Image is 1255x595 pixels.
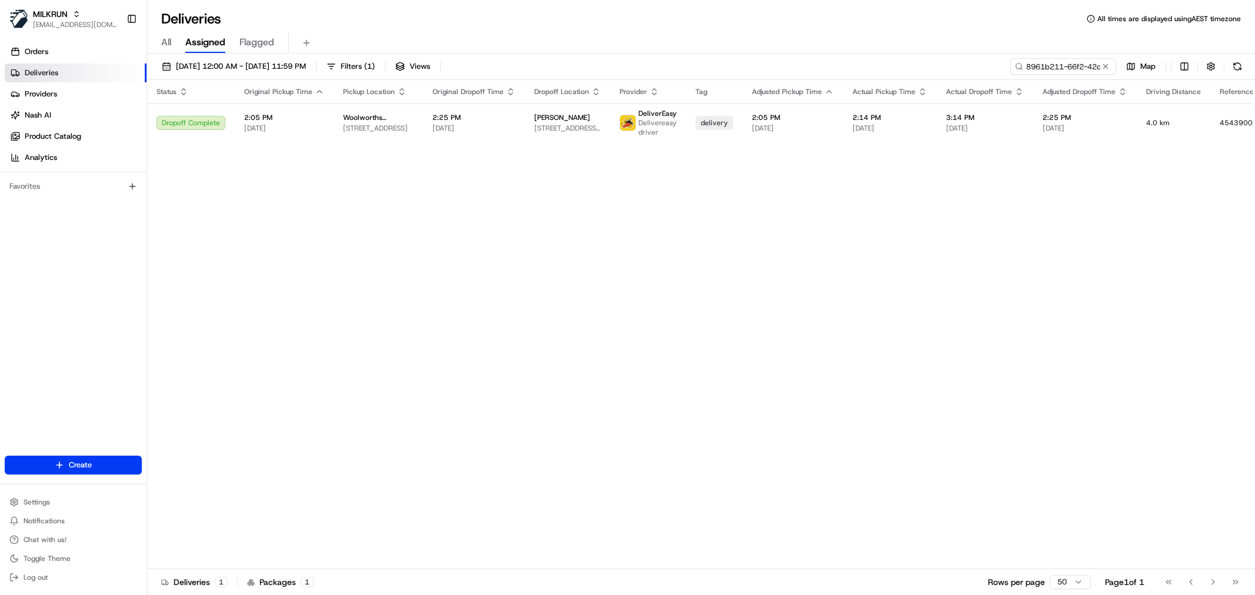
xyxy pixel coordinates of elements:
button: Filters(1) [321,58,380,75]
span: Analytics [25,152,57,163]
a: Analytics [5,148,147,167]
span: [DATE] [752,123,834,133]
h1: Deliveries [161,9,221,28]
span: Delivereasy driver [638,118,677,137]
span: Adjusted Pickup Time [752,87,822,96]
button: Map [1121,58,1161,75]
button: Notifications [5,513,142,529]
span: 2:05 PM [752,113,834,122]
a: Deliveries [5,63,147,82]
span: Driving Distance [1146,87,1201,96]
div: Page 1 of 1 [1105,576,1144,588]
span: Actual Dropoff Time [946,87,1012,96]
span: Create [69,460,92,470]
span: Adjusted Dropoff Time [1043,87,1116,96]
div: Deliveries [161,576,228,588]
span: Deliveries [25,68,58,78]
span: 2:05 PM [244,113,324,122]
span: Nash AI [25,110,51,121]
span: Original Pickup Time [244,87,312,96]
span: Dropoff Location [534,87,589,96]
span: Views [410,61,430,72]
span: Chat with us! [24,535,66,544]
span: Filters [341,61,375,72]
span: [DATE] 12:00 AM - [DATE] 11:59 PM [176,61,306,72]
span: Toggle Theme [24,554,71,563]
span: Providers [25,89,57,99]
span: 2:14 PM [853,113,927,122]
span: Actual Pickup Time [853,87,916,96]
span: Product Catalog [25,131,81,142]
span: [DATE] [244,123,324,133]
span: Map [1140,61,1156,72]
button: Chat with us! [5,532,142,548]
button: [DATE] 12:00 AM - [DATE] 11:59 PM [157,58,311,75]
span: 2:25 PM [1043,113,1127,122]
div: 1 [215,577,228,587]
span: [PERSON_NAME] [534,113,590,122]
a: Orders [5,42,147,61]
span: [DATE] [1043,123,1127,133]
span: Notifications [24,516,65,526]
button: Toggle Theme [5,550,142,567]
span: Pickup Location [343,87,395,96]
button: MILKRUNMILKRUN[EMAIL_ADDRESS][DOMAIN_NAME] [5,5,122,33]
span: Status [157,87,177,96]
div: Favorites [5,177,142,196]
span: Woolworths Supermarket [GEOGRAPHIC_DATA] - [PERSON_NAME] [343,113,414,122]
button: Refresh [1229,58,1246,75]
a: Providers [5,85,147,103]
span: Log out [24,573,48,582]
span: [STREET_ADDRESS][PERSON_NAME][PERSON_NAME] [534,123,601,133]
button: Views [390,58,435,75]
span: Tag [695,87,707,96]
span: Original Dropoff Time [432,87,504,96]
button: Create [5,456,142,474]
span: Settings [24,497,50,507]
span: DeliverEasy [638,109,677,118]
span: Provider [620,87,647,96]
span: ( 1 ) [364,61,375,72]
span: All [161,35,171,49]
input: Type to search [1010,58,1116,75]
span: 4.0 km [1146,118,1201,128]
button: Settings [5,494,142,510]
span: [DATE] [432,123,515,133]
button: [EMAIL_ADDRESS][DOMAIN_NAME] [33,20,117,29]
span: [DATE] [946,123,1024,133]
a: Nash AI [5,106,147,125]
div: Packages [247,576,314,588]
span: Assigned [185,35,225,49]
a: Product Catalog [5,127,147,146]
img: MILKRUN [9,9,28,28]
span: delivery [701,118,728,128]
span: 3:14 PM [946,113,1024,122]
button: MILKRUN [33,8,68,20]
span: Flagged [239,35,274,49]
span: 2:25 PM [432,113,515,122]
span: [STREET_ADDRESS] [343,123,414,133]
img: delivereasy_logo.png [620,115,635,131]
button: Log out [5,569,142,586]
span: All times are displayed using AEST timezone [1097,14,1241,24]
span: [DATE] [853,123,927,133]
p: Rows per page [988,576,1045,588]
div: 1 [301,577,314,587]
span: Orders [25,46,48,57]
